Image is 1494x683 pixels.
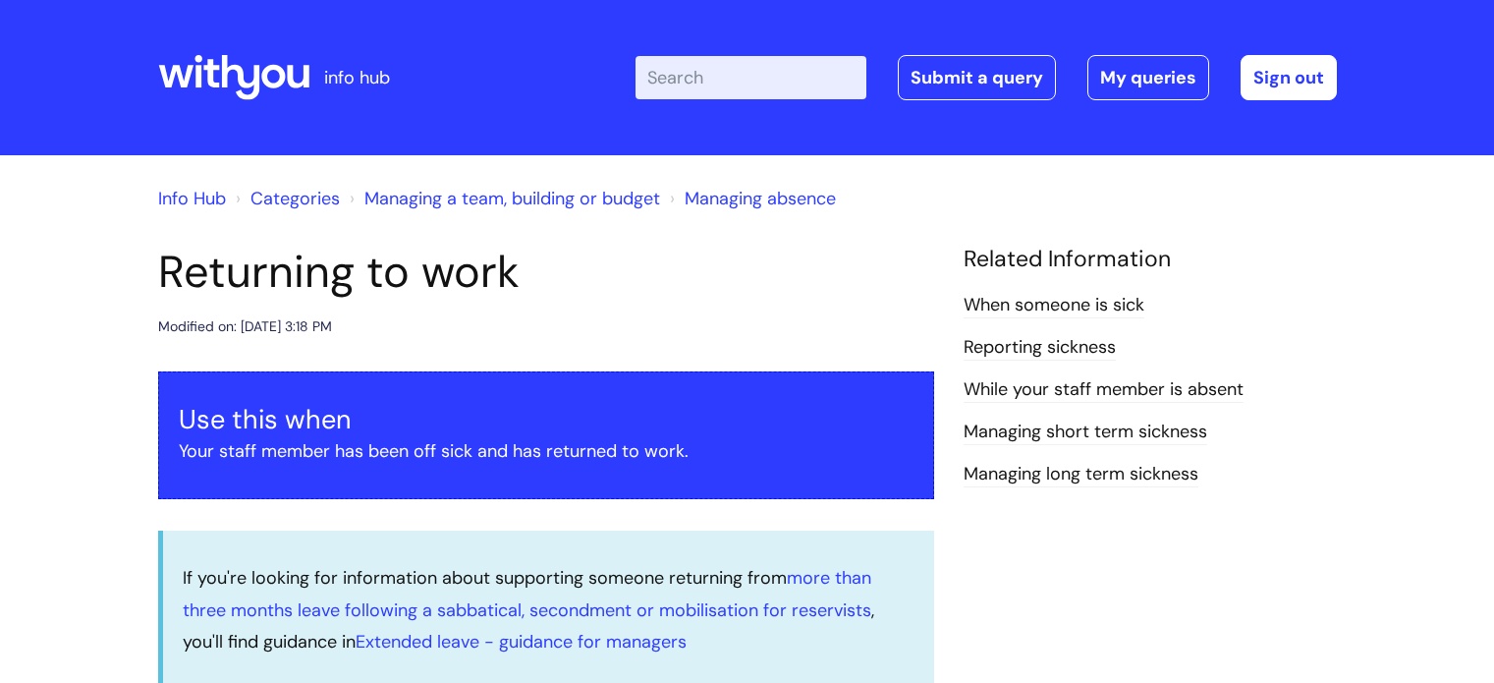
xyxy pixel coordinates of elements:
p: If you're looking for information about supporting someone returning from , you'll find guidance in [183,562,914,657]
a: While‌ ‌your‌ ‌staff‌ ‌member‌ ‌is‌ ‌absent‌ [964,377,1244,403]
a: Sign out [1241,55,1337,100]
input: Search [636,56,866,99]
a: Reporting sickness [964,335,1116,361]
a: Managing a team, building or budget [364,187,660,210]
h4: Related Information [964,246,1337,273]
a: Submit a query [898,55,1056,100]
a: Managing long term sickness [964,462,1198,487]
a: Managing short term sickness [964,420,1207,445]
a: more than three months leave following a sabbatical, secondment or mobilisation for reservists [183,566,871,621]
p: Your staff member has been off sick and has returned to work. [179,435,913,467]
a: Info Hub [158,187,226,210]
a: When someone is sick [964,293,1144,318]
a: Categories [250,187,340,210]
p: info hub [324,62,390,93]
li: Solution home [231,183,340,214]
li: Managing absence [665,183,836,214]
a: Managing absence [685,187,836,210]
a: My queries [1087,55,1209,100]
div: Modified on: [DATE] 3:18 PM [158,314,332,339]
h1: Returning to work [158,246,934,299]
h3: Use this when [179,404,913,435]
div: | - [636,55,1337,100]
li: Managing a team, building or budget [345,183,660,214]
a: Extended leave - guidance for managers [356,630,687,654]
